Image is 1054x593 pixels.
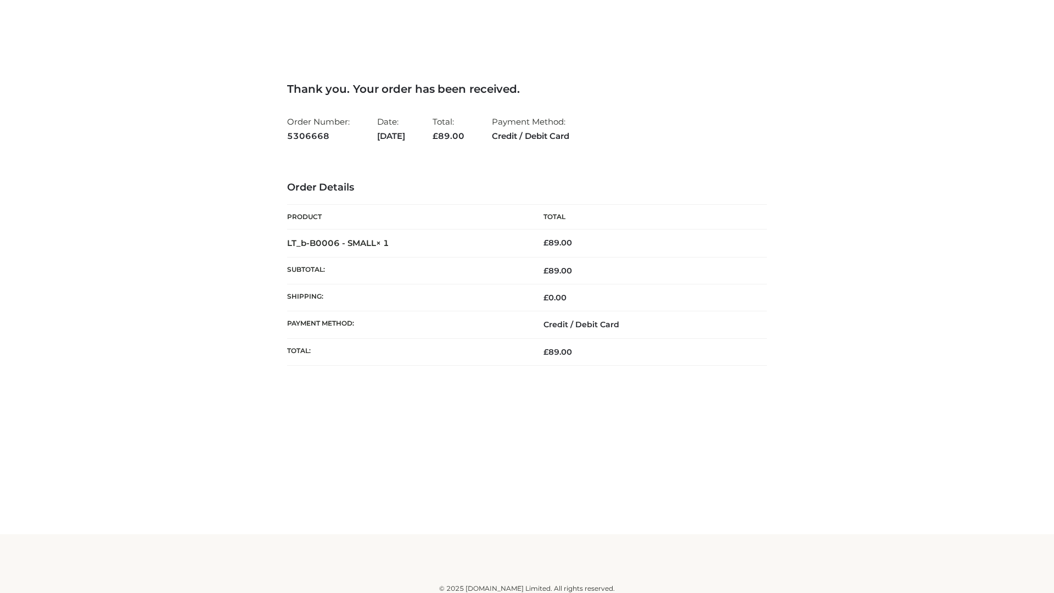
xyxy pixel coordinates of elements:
strong: Credit / Debit Card [492,129,569,143]
th: Total: [287,338,527,365]
h3: Thank you. Your order has been received. [287,82,767,96]
bdi: 0.00 [543,293,567,303]
bdi: 89.00 [543,238,572,248]
strong: LT_b-B0006 - SMALL [287,238,389,248]
th: Product [287,205,527,230]
th: Shipping: [287,284,527,311]
td: Credit / Debit Card [527,311,767,338]
th: Subtotal: [287,257,527,284]
strong: × 1 [376,238,389,248]
li: Order Number: [287,112,350,146]
li: Date: [377,112,405,146]
span: £ [543,347,548,357]
span: 89.00 [433,131,464,141]
strong: 5306668 [287,129,350,143]
th: Total [527,205,767,230]
span: £ [433,131,438,141]
th: Payment method: [287,311,527,338]
li: Total: [433,112,464,146]
span: 89.00 [543,347,572,357]
span: £ [543,266,548,276]
span: 89.00 [543,266,572,276]
strong: [DATE] [377,129,405,143]
li: Payment Method: [492,112,569,146]
span: £ [543,238,548,248]
h3: Order Details [287,182,767,194]
span: £ [543,293,548,303]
